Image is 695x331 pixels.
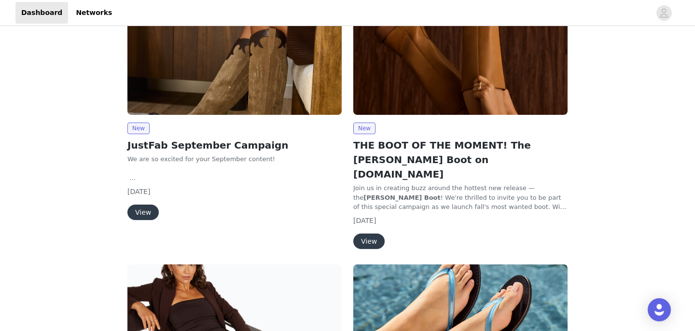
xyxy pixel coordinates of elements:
a: View [127,209,159,216]
div: Open Intercom Messenger [648,298,671,321]
p: Join us in creating buzz around the hottest new release — the ! We're thrilled to invite you to b... [353,183,568,212]
button: View [127,205,159,220]
strong: [PERSON_NAME] Boot [363,194,440,201]
button: View [353,234,385,249]
a: Networks [70,2,118,24]
span: New [127,123,150,134]
h2: THE BOOT OF THE MOMENT! The [PERSON_NAME] Boot on [DOMAIN_NAME] [353,138,568,181]
span: [DATE] [353,217,376,224]
span: [DATE] [127,188,150,195]
div: avatar [659,5,668,21]
a: View [353,238,385,245]
span: New [353,123,375,134]
a: Dashboard [15,2,68,24]
h2: JustFab September Campaign [127,138,342,152]
p: We are so excited for your September content! [127,154,342,164]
